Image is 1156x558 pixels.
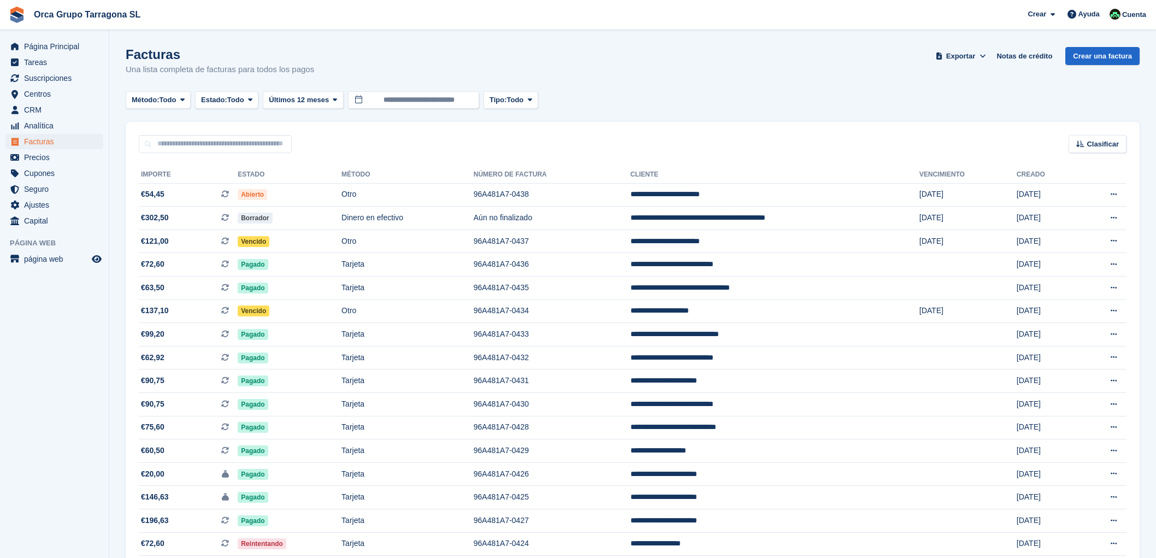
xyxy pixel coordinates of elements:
[934,47,988,65] button: Exportar
[630,166,919,184] th: Cliente
[1017,532,1077,556] td: [DATE]
[1087,139,1119,150] span: Clasificar
[341,509,474,533] td: Tarjeta
[141,515,169,526] span: €196,63
[474,230,630,253] td: 96A481A7-0437
[341,323,474,346] td: Tarjeta
[24,86,90,102] span: Centros
[160,95,176,105] span: Todo
[238,515,268,526] span: Pagado
[474,532,630,556] td: 96A481A7-0424
[269,95,329,105] span: Últimos 12 meses
[141,236,169,247] span: €121,00
[5,39,103,54] a: menu
[341,393,474,416] td: Tarjeta
[5,197,103,213] a: menu
[141,305,169,316] span: €137,10
[341,369,474,393] td: Tarjeta
[195,91,258,109] button: Estado: Todo
[24,71,90,86] span: Suscripciones
[474,253,630,277] td: 96A481A7-0436
[24,39,90,54] span: Página Principal
[238,375,268,386] span: Pagado
[238,306,269,316] span: Vencido
[1110,9,1120,20] img: Tania
[132,95,160,105] span: Método:
[5,86,103,102] a: menu
[126,63,314,76] p: Una lista completa de facturas para todos los pagos
[1078,9,1100,20] span: Ayuda
[141,189,164,200] span: €54,45
[1017,299,1077,323] td: [DATE]
[1065,47,1140,65] a: Crear una factura
[919,183,1017,207] td: [DATE]
[227,95,244,105] span: Todo
[238,259,268,270] span: Pagado
[489,95,507,105] span: Tipo:
[341,183,474,207] td: Otro
[141,468,164,480] span: €20,00
[992,47,1057,65] a: Notas de crédito
[5,150,103,165] a: menu
[341,253,474,277] td: Tarjeta
[5,55,103,70] a: menu
[263,91,344,109] button: Últimos 12 meses
[24,118,90,133] span: Analítica
[24,251,90,267] span: página web
[24,55,90,70] span: Tareas
[238,329,268,340] span: Pagado
[919,230,1017,253] td: [DATE]
[238,213,272,224] span: Borrador
[483,91,538,109] button: Tipo: Todo
[1017,369,1077,393] td: [DATE]
[5,213,103,228] a: menu
[141,538,164,549] span: €72,60
[474,486,630,509] td: 96A481A7-0425
[126,47,314,62] h1: Facturas
[141,375,164,386] span: €90,75
[141,445,164,456] span: €60,50
[474,462,630,486] td: 96A481A7-0426
[5,181,103,197] a: menu
[341,416,474,439] td: Tarjeta
[24,150,90,165] span: Precios
[1017,393,1077,416] td: [DATE]
[5,118,103,133] a: menu
[474,509,630,533] td: 96A481A7-0427
[24,181,90,197] span: Seguro
[341,299,474,323] td: Otro
[341,346,474,369] td: Tarjeta
[30,5,145,24] a: Orca Grupo Tarragona SL
[141,328,164,340] span: €99,20
[5,134,103,149] a: menu
[238,236,269,247] span: Vencido
[5,251,103,267] a: menú
[139,166,238,184] th: Importe
[1017,346,1077,369] td: [DATE]
[1028,9,1046,20] span: Crear
[1017,277,1077,300] td: [DATE]
[201,95,227,105] span: Estado:
[474,439,630,463] td: 96A481A7-0429
[24,134,90,149] span: Facturas
[341,166,474,184] th: Método
[341,532,474,556] td: Tarjeta
[341,462,474,486] td: Tarjeta
[946,51,975,62] span: Exportar
[474,393,630,416] td: 96A481A7-0430
[141,491,169,503] span: €146,63
[90,252,103,266] a: Vista previa de la tienda
[238,166,341,184] th: Estado
[474,277,630,300] td: 96A481A7-0435
[341,277,474,300] td: Tarjeta
[474,323,630,346] td: 96A481A7-0433
[341,486,474,509] td: Tarjeta
[341,439,474,463] td: Tarjeta
[474,299,630,323] td: 96A481A7-0434
[474,346,630,369] td: 96A481A7-0432
[1017,509,1077,533] td: [DATE]
[1017,486,1077,509] td: [DATE]
[141,352,164,363] span: €62,92
[238,399,268,410] span: Pagado
[24,197,90,213] span: Ajustes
